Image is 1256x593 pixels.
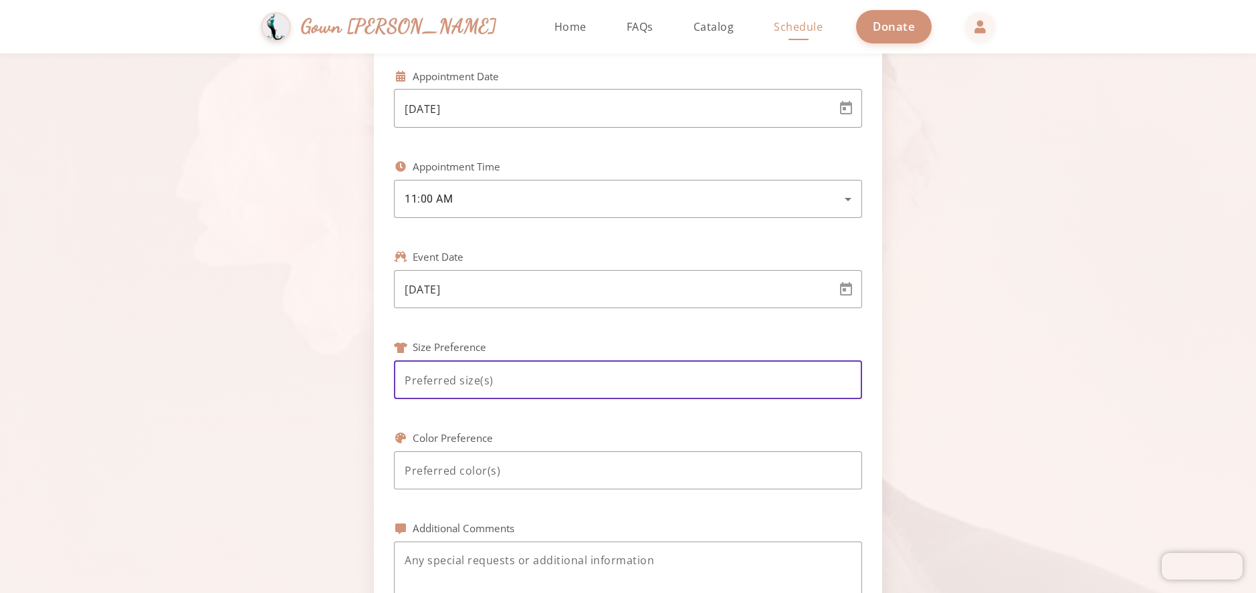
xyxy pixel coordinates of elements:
input: Select a date [405,101,827,117]
iframe: Chatra live chat [1162,553,1243,580]
button: Open calendar [830,273,862,306]
a: Donate [856,10,932,43]
a: Gown [PERSON_NAME] [261,9,510,45]
span: FAQs [627,19,653,34]
label: Event Date [413,249,463,265]
label: Appointment Time [413,159,500,174]
input: Date of your event [405,281,827,298]
label: Additional Comments [413,521,514,536]
span: 11:00 AM [405,193,453,205]
label: Appointment Date [413,69,499,84]
span: Schedule [774,19,823,34]
input: Preferred color(s) [405,463,851,479]
button: Open calendar [830,92,862,124]
span: Gown [PERSON_NAME] [301,12,497,41]
span: Catalog [694,19,734,34]
span: Donate [873,19,915,34]
img: Gown Gmach Logo [261,12,291,42]
input: Preferred size(s) [405,372,851,388]
span: Home [554,19,587,34]
label: Color Preference [413,431,493,446]
label: Size Preference [413,340,486,355]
